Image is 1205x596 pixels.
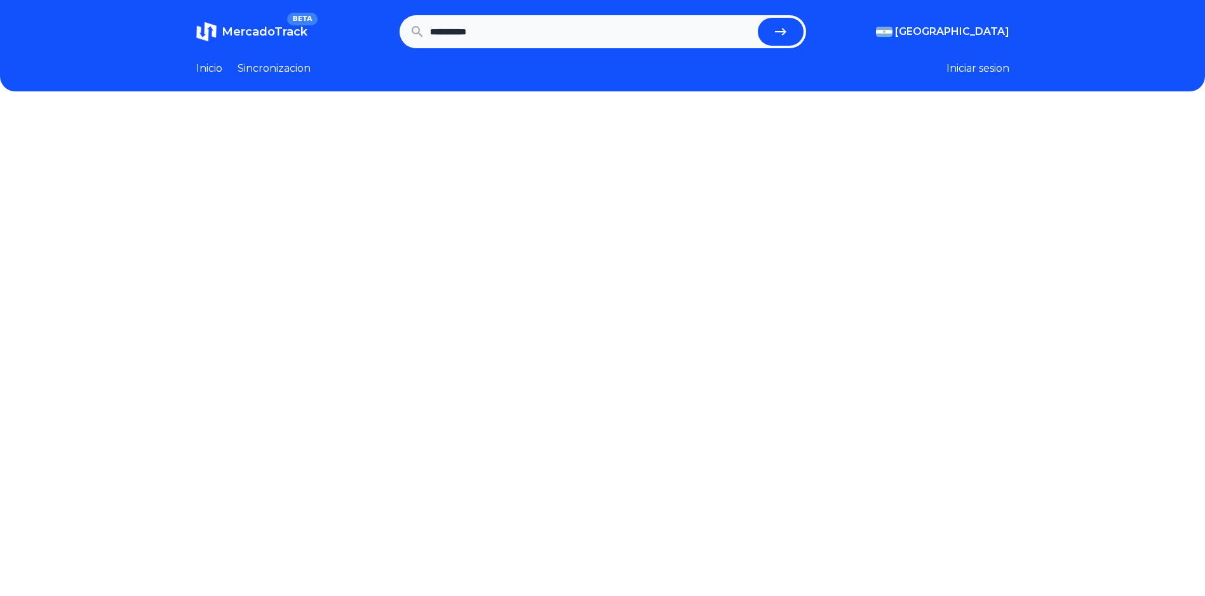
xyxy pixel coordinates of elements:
[238,61,311,76] a: Sincronizacion
[895,24,1009,39] span: [GEOGRAPHIC_DATA]
[196,61,222,76] a: Inicio
[222,25,307,39] span: MercadoTrack
[946,61,1009,76] button: Iniciar sesion
[876,24,1009,39] button: [GEOGRAPHIC_DATA]
[196,22,217,42] img: MercadoTrack
[196,22,307,42] a: MercadoTrackBETA
[287,13,317,25] span: BETA
[876,27,892,37] img: Argentina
